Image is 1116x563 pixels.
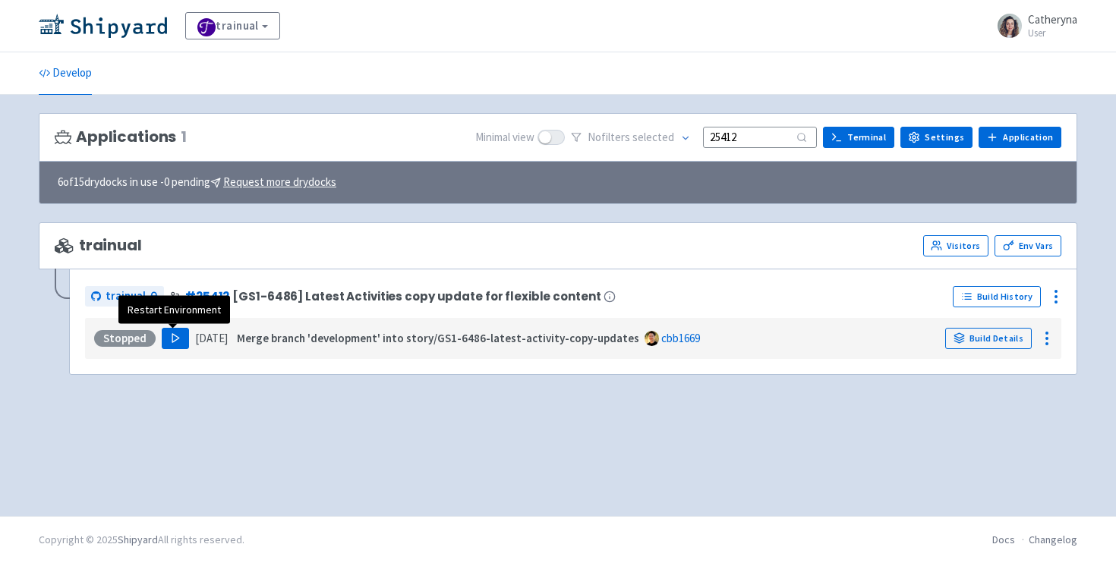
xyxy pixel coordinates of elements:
h3: Applications [55,128,187,146]
small: User [1028,28,1077,38]
a: Env Vars [995,235,1061,256]
input: Search... [703,127,817,147]
a: trainual [185,12,280,39]
div: Stopped [94,330,156,347]
strong: Merge branch 'development' into story/GS1-6486-latest-activity-copy-updates [237,331,639,345]
a: Changelog [1029,533,1077,546]
span: trainual [55,237,142,254]
a: Catheryna User [988,14,1077,38]
time: [DATE] [195,331,228,345]
span: trainual [106,288,146,305]
span: Minimal view [475,129,534,146]
a: Terminal [823,127,894,148]
span: [GS1-6486] Latest Activities copy update for flexible content [232,290,601,303]
a: trainual [85,286,164,307]
a: Docs [992,533,1015,546]
a: Settings [900,127,973,148]
a: Develop [39,52,92,95]
a: Application [979,127,1061,148]
a: cbb1669 [661,331,700,345]
div: Copyright © 2025 All rights reserved. [39,532,244,548]
button: Play [162,328,189,349]
a: #25412 [184,288,229,304]
a: Visitors [923,235,988,256]
span: No filter s [588,129,674,146]
span: Catheryna [1028,12,1077,27]
u: Request more drydocks [223,175,336,189]
a: Build Details [945,328,1032,349]
span: selected [632,130,674,144]
a: Build History [953,286,1041,307]
span: 6 of 15 drydocks in use - 0 pending [58,174,336,191]
span: 1 [181,128,187,146]
img: Shipyard logo [39,14,167,38]
a: Shipyard [118,533,158,546]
